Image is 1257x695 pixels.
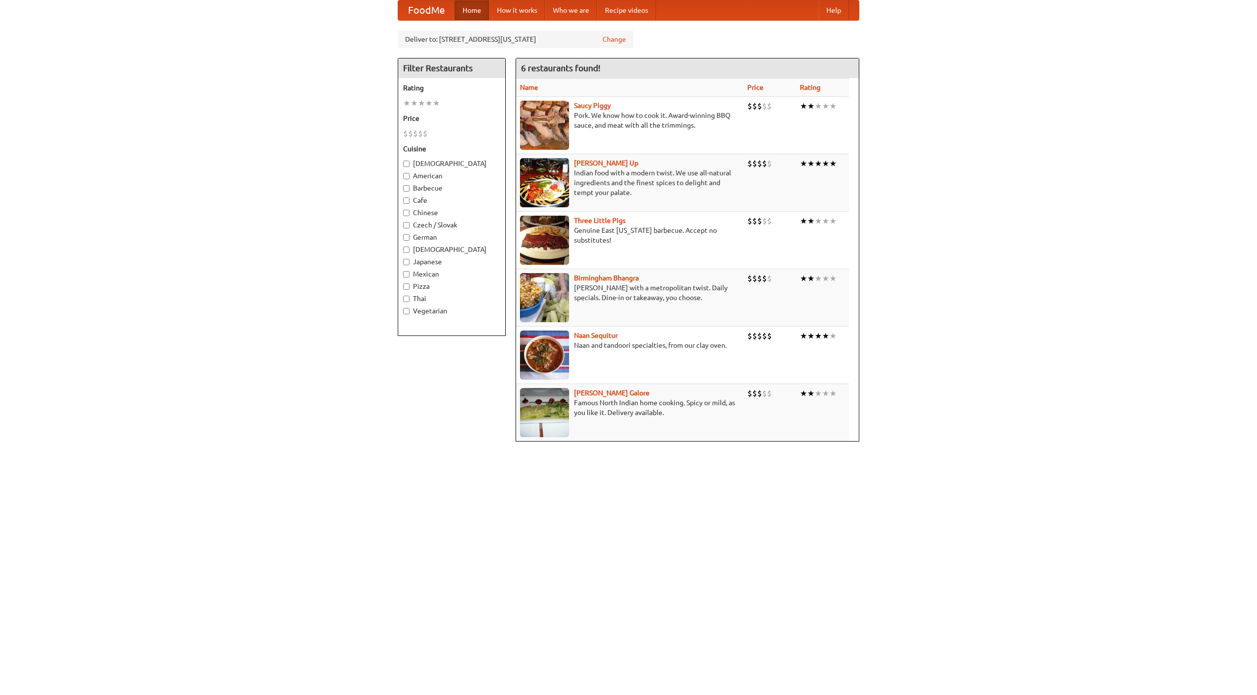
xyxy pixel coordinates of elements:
[829,216,837,226] li: ★
[800,101,807,111] li: ★
[822,101,829,111] li: ★
[403,220,500,230] label: Czech / Slovak
[757,273,762,284] li: $
[762,158,767,169] li: $
[762,101,767,111] li: $
[520,388,569,437] img: currygalore.jpg
[403,185,410,192] input: Barbecue
[822,273,829,284] li: ★
[433,98,440,109] li: ★
[403,306,500,316] label: Vegetarian
[829,388,837,399] li: ★
[403,171,500,181] label: American
[800,83,820,91] a: Rating
[403,208,500,218] label: Chinese
[800,331,807,341] li: ★
[822,216,829,226] li: ★
[829,101,837,111] li: ★
[403,281,500,291] label: Pizza
[747,216,752,226] li: $
[520,273,569,322] img: bhangra.jpg
[520,225,739,245] p: Genuine East [US_STATE] barbecue. Accept no substitutes!
[822,158,829,169] li: ★
[520,168,739,197] p: Indian food with a modern twist. We use all-natural ingredients and the finest spices to delight ...
[757,216,762,226] li: $
[521,63,601,73] ng-pluralize: 6 restaurants found!
[520,340,739,350] p: Naan and tandoori specialties, from our clay oven.
[574,332,618,339] a: Naan Sequitur
[829,331,837,341] li: ★
[413,128,418,139] li: $
[807,216,815,226] li: ★
[752,273,757,284] li: $
[767,216,772,226] li: $
[767,273,772,284] li: $
[757,331,762,341] li: $
[747,158,752,169] li: $
[747,101,752,111] li: $
[807,273,815,284] li: ★
[762,216,767,226] li: $
[403,159,500,168] label: [DEMOGRAPHIC_DATA]
[819,0,849,20] a: Help
[752,101,757,111] li: $
[520,331,569,380] img: naansequitur.jpg
[520,283,739,303] p: [PERSON_NAME] with a metropolitan twist. Daily specials. Dine-in or takeaway, you choose.
[747,388,752,399] li: $
[403,271,410,278] input: Mexican
[408,128,413,139] li: $
[800,216,807,226] li: ★
[403,195,500,205] label: Cafe
[807,331,815,341] li: ★
[398,58,505,78] h4: Filter Restaurants
[752,158,757,169] li: $
[807,101,815,111] li: ★
[574,217,626,224] b: Three Little Pigs
[747,331,752,341] li: $
[403,232,500,242] label: German
[747,83,764,91] a: Price
[545,0,597,20] a: Who we are
[403,83,500,93] h5: Rating
[815,388,822,399] li: ★
[574,274,639,282] a: Birmingham Bhangra
[520,111,739,130] p: Pork. We know how to cook it. Award-winning BBQ sauce, and meat with all the trimmings.
[410,98,418,109] li: ★
[762,331,767,341] li: $
[403,210,410,216] input: Chinese
[574,102,611,110] a: Saucy Piggy
[822,388,829,399] li: ★
[752,388,757,399] li: $
[767,331,772,341] li: $
[520,101,569,150] img: saucy.jpg
[747,273,752,284] li: $
[800,158,807,169] li: ★
[800,273,807,284] li: ★
[520,216,569,265] img: littlepigs.jpg
[403,269,500,279] label: Mexican
[574,389,650,397] a: [PERSON_NAME] Galore
[403,173,410,179] input: American
[403,197,410,204] input: Cafe
[403,222,410,228] input: Czech / Slovak
[767,158,772,169] li: $
[767,101,772,111] li: $
[574,159,638,167] a: [PERSON_NAME] Up
[815,273,822,284] li: ★
[807,158,815,169] li: ★
[762,273,767,284] li: $
[403,245,500,254] label: [DEMOGRAPHIC_DATA]
[520,158,569,207] img: curryup.jpg
[520,83,538,91] a: Name
[807,388,815,399] li: ★
[455,0,489,20] a: Home
[398,30,633,48] div: Deliver to: [STREET_ADDRESS][US_STATE]
[423,128,428,139] li: $
[425,98,433,109] li: ★
[757,158,762,169] li: $
[403,257,500,267] label: Japanese
[403,234,410,241] input: German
